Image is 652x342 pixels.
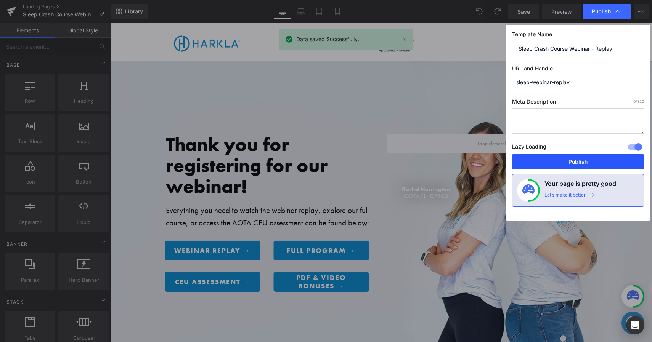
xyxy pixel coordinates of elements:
div: Open Intercom Messenger [626,316,644,334]
div: Messenger Dummy Widget [511,289,534,312]
label: URL and Handle [512,65,644,75]
button: Publish [512,154,644,169]
h4: Your page is pretty good [544,179,616,192]
span: Webinar Replay → [64,224,140,232]
span: Publish [592,8,611,15]
label: Template Name [512,31,644,41]
span: PDF & Video Bonuses → [171,251,251,267]
span: Ready for the Full Sensory Sleep Course? [434,13,532,19]
a: Full Program → [163,218,259,238]
a: CEU Assessment → [55,249,150,269]
label: Lazy Loading [512,142,546,154]
a: PDF & Video Bonuses → [163,249,259,269]
span: CEU Assessment → [65,255,140,263]
div: Let’s make it better [544,192,586,202]
img: onboarding-status.svg [522,184,535,197]
span: Full Program → [177,224,245,232]
span: Thank you for registering for our webinar! [56,109,217,176]
span: /320 [633,99,644,104]
p: Everything you need to watch the webinar replay, explore our full course, or access the AOTA CEU ... [56,181,265,206]
label: Meta Description [512,98,644,108]
span: 0 [633,99,636,104]
a: Click here to learn more [475,21,532,28]
a: Webinar Replay → [55,218,150,238]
